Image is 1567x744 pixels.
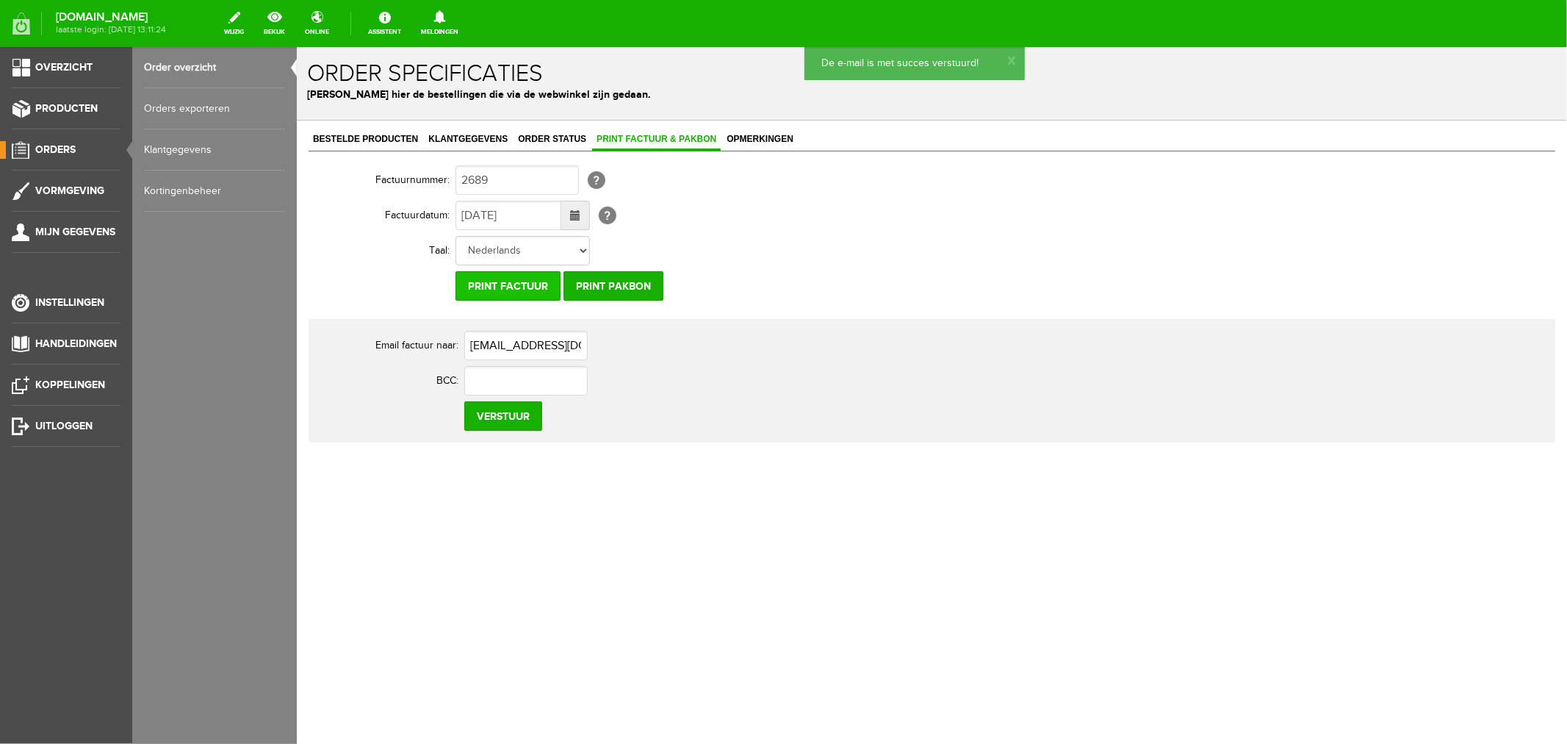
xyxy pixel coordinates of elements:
span: Handleidingen [35,337,117,350]
a: Assistent [359,7,410,40]
a: Print factuur & pakbon [295,82,424,104]
th: Factuurdatum: [12,151,159,186]
span: laatste login: [DATE] 13:11:24 [56,26,166,34]
span: Vormgeving [35,185,104,197]
input: Print pakbon [267,224,367,254]
a: Orders exporteren [144,88,285,129]
h1: Order specificaties [10,14,1260,40]
a: Kortingenbeheer [144,171,285,212]
span: Opmerkingen [425,87,501,97]
span: Print factuur & pakbon [295,87,424,97]
span: Producten [35,102,98,115]
p: De e-mail is met succes verstuurd! [525,9,710,24]
span: Uitloggen [35,420,93,432]
th: Taal: [12,186,159,221]
a: x [712,5,719,20]
input: Datum tot... [159,154,264,183]
span: Mijn gegevens [35,226,115,238]
span: Overzicht [35,61,93,74]
span: Order status [217,87,294,97]
span: Koppelingen [35,379,105,391]
a: bekijk [255,7,294,40]
a: Klantgegevens [144,129,285,171]
span: Bestelde producten [12,87,126,97]
a: Klantgegevens [127,82,215,104]
a: Bestelde producten [12,82,126,104]
span: Instellingen [35,296,104,309]
p: [PERSON_NAME] hier de bestellingen die via de webwinkel zijn gedaan. [10,40,1260,55]
th: BCC: [21,316,167,351]
th: Email factuur naar: [21,281,167,316]
a: Order status [217,82,294,104]
strong: [DOMAIN_NAME] [56,13,166,21]
a: Meldingen [412,7,467,40]
input: Print factuur [159,224,264,254]
span: Klantgegevens [127,87,215,97]
a: online [296,7,338,40]
span: Orders [35,143,76,156]
a: Order overzicht [144,47,285,88]
a: Opmerkingen [425,82,501,104]
a: wijzig [215,7,253,40]
span: [?] [291,124,309,142]
th: Factuurnummer: [12,115,159,151]
span: [?] [302,160,320,177]
input: Verstuur [167,354,245,384]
